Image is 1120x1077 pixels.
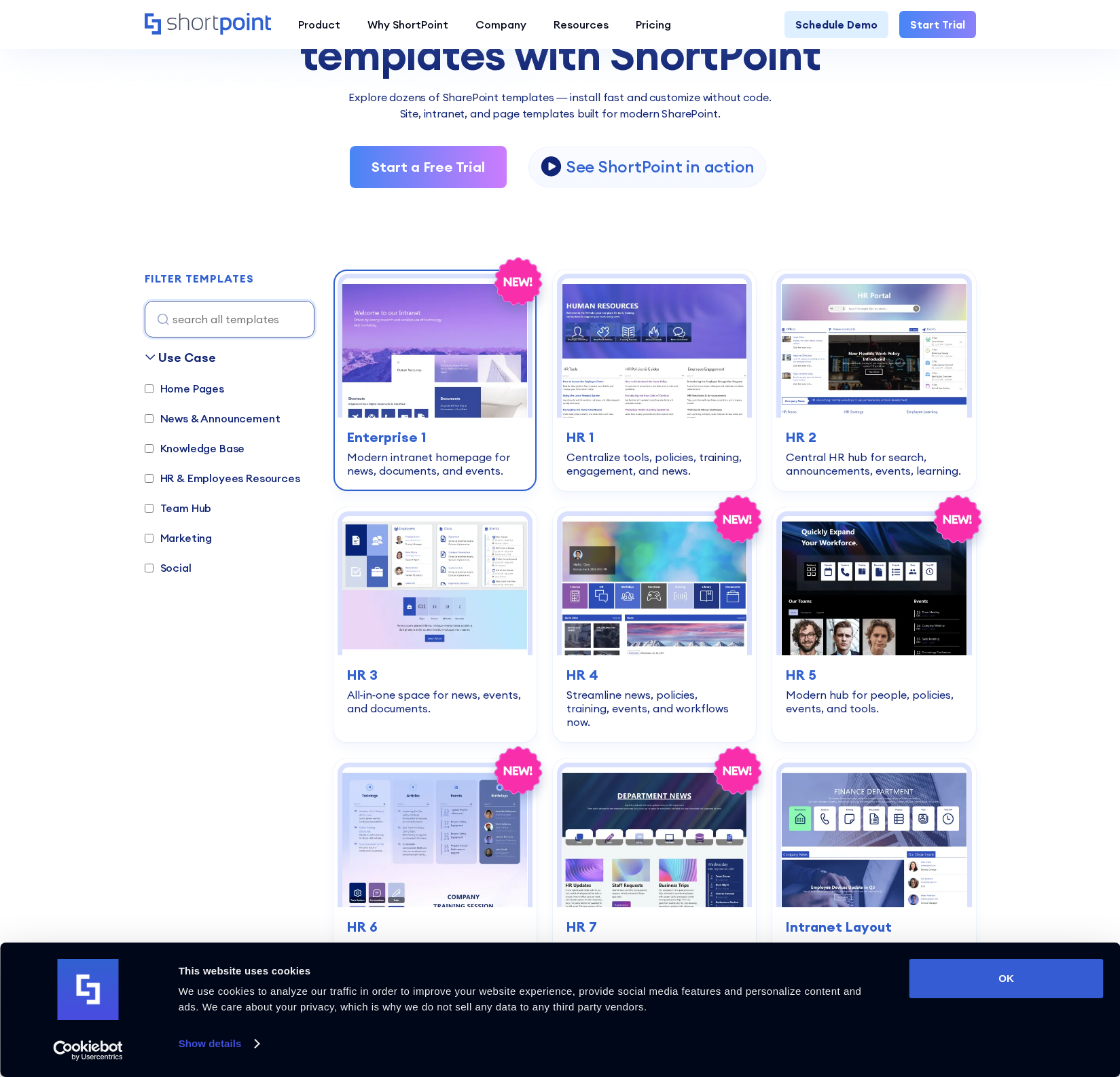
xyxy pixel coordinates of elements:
[347,427,523,448] h3: Enterprise 1
[566,917,742,937] h3: HR 7
[347,665,523,685] h3: HR 3
[145,13,271,36] a: Home
[786,665,962,685] h3: HR 5
[566,156,755,177] p: See ShortPoint in action
[462,11,540,38] a: Company
[347,450,523,477] div: Modern intranet homepage for news, documents, and events.
[158,348,216,367] div: Use Case
[342,516,528,655] img: HR 3 – HR Intranet Template: All‑in‑one space for news, events, and documents.
[145,414,153,423] input: News & Announcement
[786,940,962,967] div: Clean intranet page with tiles, updates, and calendar.
[772,270,975,491] a: HR 2 - HR Intranet Portal: Central HR hub for search, announcements, events, learning.HR 2Central...
[145,444,153,453] input: Knowledge Base
[622,11,685,38] a: Pricing
[145,504,153,513] input: Team Hub
[540,11,622,38] a: Resources
[772,507,975,742] a: HR 5 – Human Resource Template: Modern hub for people, policies, events, and tools.HR 5Modern hub...
[145,534,153,543] input: Marketing
[145,564,153,572] input: Social
[909,959,1104,998] button: OK
[179,985,862,1012] span: We use cookies to analyze our traffic in order to improve your website experience, provide social...
[58,959,119,1020] img: logo
[553,759,756,980] a: HR 7 – HR SharePoint Template: Launch news, events, requests, and directory—no hassle.HR 7Launch ...
[145,273,254,285] h2: FILTER TEMPLATES
[145,560,192,576] label: Social
[784,11,888,38] a: Schedule Demo
[562,278,747,418] img: HR 1 – Human Resources Template: Centralize tools, policies, training, engagement, and news.
[562,767,747,907] img: HR 7 – HR SharePoint Template: Launch news, events, requests, and directory—no hassle.
[553,270,756,491] a: HR 1 – Human Resources Template: Centralize tools, policies, training, engagement, and news.HR 1C...
[145,470,300,486] label: HR & Employees Resources
[367,16,448,33] div: Why ShortPoint
[333,270,537,491] a: Enterprise 1 – SharePoint Homepage Design: Modern intranet homepage for news, documents, and even...
[145,380,224,397] label: Home Pages
[786,917,962,937] h3: Intranet Layout
[553,507,756,742] a: HR 4 – SharePoint HR Intranet Template: Streamline news, policies, training, events, and workflow...
[781,278,967,418] img: HR 2 - HR Intranet Portal: Central HR hub for search, announcements, events, learning.
[566,688,742,729] div: Streamline news, policies, training, events, and workflows now.
[285,11,354,38] a: Product
[566,940,742,967] div: Launch news, events, requests, and directory—no hassle.
[145,384,153,393] input: Home Pages
[179,1034,259,1054] a: Show details
[145,530,213,546] label: Marketing
[786,450,962,477] div: Central HR hub for search, announcements, events, learning.
[145,440,245,456] label: Knowledge Base
[29,1040,147,1061] a: Usercentrics Cookiebot - opens in a new window
[354,11,462,38] a: Why ShortPoint
[554,16,609,33] div: Resources
[333,507,537,742] a: HR 3 – HR Intranet Template: All‑in‑one space for news, events, and documents.HR 3All‑in‑one spac...
[899,11,976,38] a: Start Trial
[179,963,879,979] div: This website uses cookies
[562,516,747,655] img: HR 4 – SharePoint HR Intranet Template: Streamline news, policies, training, events, and workflow...
[566,450,742,477] div: Centralize tools, policies, training, engagement, and news.
[145,474,153,483] input: HR & Employees Resources
[786,427,962,448] h3: HR 2
[347,917,523,937] h3: HR 6
[566,665,742,685] h3: HR 4
[772,759,975,980] a: Intranet Layout – SharePoint Page Design: Clean intranet page with tiles, updates, and calendar.I...
[781,516,967,655] img: HR 5 – Human Resource Template: Modern hub for people, policies, events, and tools.
[145,89,976,122] p: Explore dozens of SharePoint templates — install fast and customize without code. Site, intranet,...
[636,16,671,33] div: Pricing
[781,767,967,907] img: Intranet Layout – SharePoint Page Design: Clean intranet page with tiles, updates, and calendar.
[528,147,766,187] a: open lightbox
[350,146,507,188] a: Start a Free Trial
[145,410,281,426] label: News & Announcement
[145,500,212,516] label: Team Hub
[875,919,1120,1077] iframe: Chat Widget
[347,688,523,715] div: All‑in‑one space for news, events, and documents.
[342,767,528,907] img: HR 6 – HR SharePoint Site Template: Trainings, articles, events, birthdays, and FAQs in one.
[145,301,314,337] input: search all templates
[347,940,523,967] div: Trainings, articles, events, birthdays, and FAQs in one.
[342,278,528,418] img: Enterprise 1 – SharePoint Homepage Design: Modern intranet homepage for news, documents, and events.
[333,759,537,980] a: HR 6 – HR SharePoint Site Template: Trainings, articles, events, birthdays, and FAQs in one.HR 6T...
[786,688,962,715] div: Modern hub for people, policies, events, and tools.
[566,427,742,448] h3: HR 1
[298,16,340,33] div: Product
[475,16,526,33] div: Company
